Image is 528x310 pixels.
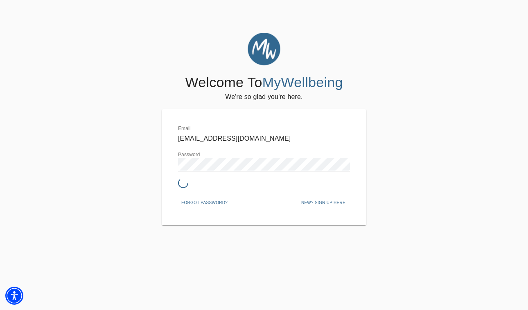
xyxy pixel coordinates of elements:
[298,197,350,209] button: New? Sign up here.
[248,33,280,65] img: MyWellbeing
[5,287,23,305] div: Accessibility Menu
[181,199,228,207] span: Forgot password?
[178,153,200,157] label: Password
[301,199,347,207] span: New? Sign up here.
[178,126,191,131] label: Email
[185,74,343,91] h4: Welcome To
[178,197,231,209] button: Forgot password?
[262,74,343,90] span: MyWellbeing
[225,91,302,103] h6: We're so glad you're here.
[178,199,231,205] a: Forgot password?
